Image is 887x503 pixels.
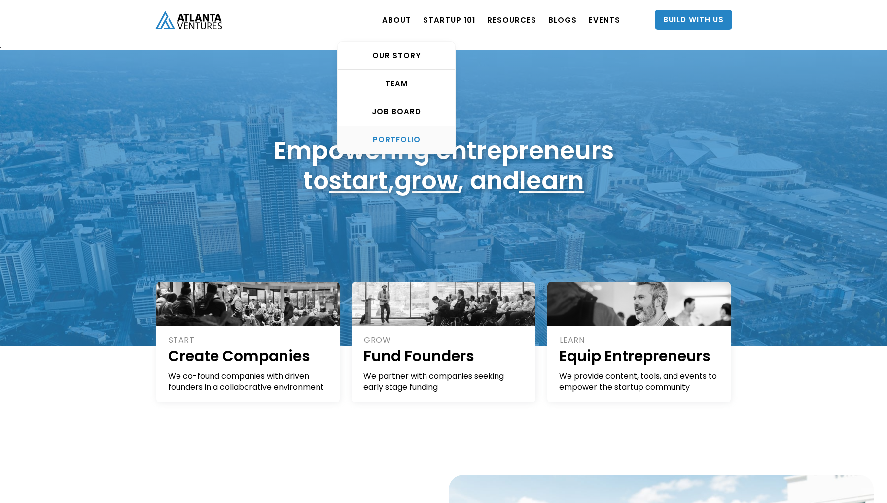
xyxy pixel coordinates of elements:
h1: Fund Founders [363,346,525,366]
div: We provide content, tools, and events to empower the startup community [559,371,720,393]
div: TEAM [338,79,455,89]
div: We partner with companies seeking early stage funding [363,371,525,393]
a: grow [394,163,458,198]
a: Startup 101 [423,6,475,34]
h1: Create Companies [168,346,329,366]
div: START [169,335,329,346]
div: OUR STORY [338,51,455,61]
a: learn [519,163,584,198]
div: GROW [364,335,525,346]
a: EVENTS [589,6,620,34]
a: start [329,163,388,198]
a: RESOURCES [487,6,536,34]
a: LEARNEquip EntrepreneursWe provide content, tools, and events to empower the startup community [547,282,731,402]
h1: Equip Entrepreneurs [559,346,720,366]
a: STARTCreate CompaniesWe co-found companies with driven founders in a collaborative environment [156,282,340,402]
div: PORTFOLIO [338,135,455,145]
a: ABOUT [382,6,411,34]
a: PORTFOLIO [338,126,455,154]
div: Job Board [338,107,455,117]
a: Job Board [338,98,455,126]
div: We co-found companies with driven founders in a collaborative environment [168,371,329,393]
h1: Empowering entrepreneurs to , , and [274,135,614,196]
a: BLOGS [548,6,577,34]
a: OUR STORY [338,42,455,70]
a: GROWFund FoundersWe partner with companies seeking early stage funding [352,282,535,402]
a: TEAM [338,70,455,98]
div: LEARN [560,335,720,346]
a: Build With Us [655,10,732,30]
